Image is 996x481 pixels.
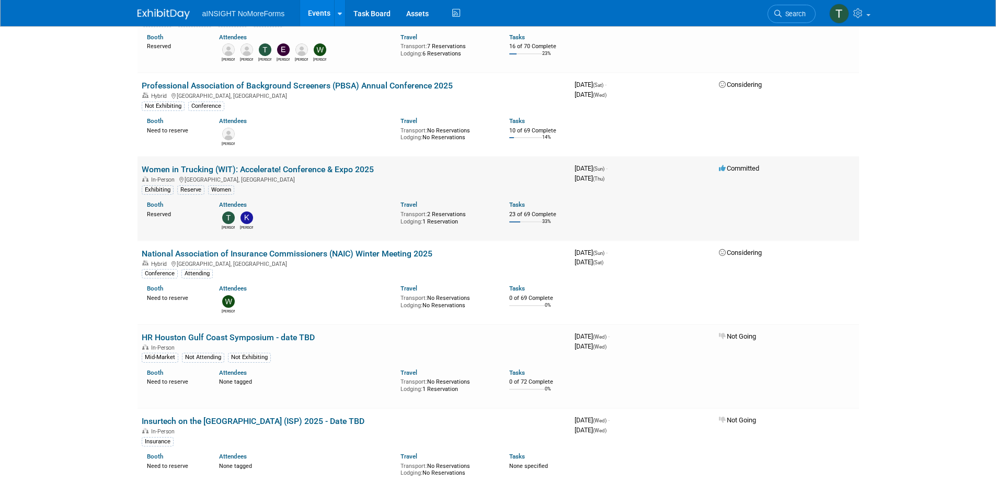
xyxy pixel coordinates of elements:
span: Transport: [400,127,427,134]
div: [GEOGRAPHIC_DATA], [GEOGRAPHIC_DATA] [142,259,566,267]
a: Attendees [219,33,247,41]
span: Transport: [400,43,427,50]
span: (Wed) [593,428,606,433]
img: Teresa Papanicolaou [829,4,849,24]
span: (Wed) [593,92,606,98]
span: None specified [509,463,548,469]
div: Wilma Orozco [313,56,326,62]
a: Attendees [219,453,247,460]
span: Transport: [400,463,427,469]
span: - [606,249,608,256]
span: [DATE] [575,332,610,340]
div: Mid-Market [142,353,178,362]
span: Lodging: [400,302,422,309]
div: Attending [181,269,213,278]
div: None tagged [219,461,393,470]
a: Tasks [509,369,525,376]
img: Eric Guimond [277,43,290,56]
span: (Wed) [593,344,606,350]
span: Committed [719,164,759,172]
span: [DATE] [575,342,606,350]
span: Not Going [719,416,756,424]
span: (Wed) [593,334,606,340]
span: - [608,332,610,340]
a: Tasks [509,201,525,208]
span: Considering [719,249,762,256]
a: Booth [147,33,163,41]
div: Women [208,185,234,195]
div: Need to reserve [147,125,204,135]
span: [DATE] [575,81,606,88]
div: No Reservations No Reservations [400,461,494,477]
a: Tasks [509,33,525,41]
img: In-Person Event [142,344,148,350]
div: 23 of 69 Complete [509,211,566,218]
div: Greg Kirsch [240,56,253,62]
span: Transport: [400,211,427,218]
a: Search [768,5,816,23]
div: No Reservations 1 Reservation [400,376,494,393]
div: Not Attending [182,353,224,362]
span: Lodging: [400,218,422,225]
div: Reserve [177,185,204,195]
span: aINSIGHT NoMoreForms [202,9,285,18]
div: 0 of 69 Complete [509,295,566,302]
div: Need to reserve [147,461,204,470]
a: Professional Association of Background Screeners (PBSA) Annual Conference 2025 [142,81,453,91]
div: Amanda Bellavance [222,56,235,62]
a: Women in Trucking (WIT): Accelerate! Conference & Expo 2025 [142,164,374,174]
img: Hybrid Event [142,93,148,98]
a: HR Houston Gulf Coast Symposium - date TBD [142,332,315,342]
img: Teresa Papanicolaou [222,211,235,224]
img: Greg Kirsch [241,43,253,56]
div: 16 of 70 Complete [509,43,566,50]
span: Hybrid [151,261,170,267]
span: Transport: [400,295,427,301]
span: - [605,81,606,88]
span: [DATE] [575,426,606,434]
span: (Sat) [593,82,603,88]
div: 10 of 69 Complete [509,127,566,135]
div: Not Exhibiting [228,353,271,362]
span: (Sat) [593,260,603,265]
a: Attendees [219,285,247,292]
a: Attendees [219,201,247,208]
div: [GEOGRAPHIC_DATA], [GEOGRAPHIC_DATA] [142,175,566,183]
td: 14% [542,135,551,149]
div: None tagged [219,376,393,386]
img: Hybrid Event [142,261,148,266]
td: 33% [542,219,551,233]
div: No Reservations No Reservations [400,293,494,309]
a: Attendees [219,369,247,376]
div: Exhibiting [142,185,174,195]
div: Wilma Orozco [222,308,235,314]
span: Search [782,10,806,18]
a: Booth [147,369,163,376]
a: Attendees [219,117,247,125]
a: Travel [400,33,417,41]
a: Booth [147,285,163,292]
a: Tasks [509,285,525,292]
div: Not Exhibiting [142,102,185,111]
span: [DATE] [575,91,606,98]
div: [GEOGRAPHIC_DATA], [GEOGRAPHIC_DATA] [142,91,566,99]
span: (Wed) [593,418,606,423]
img: Greg Kirsch [222,128,235,140]
div: Teresa Papanicolaou [258,56,271,62]
span: [DATE] [575,174,604,182]
a: Tasks [509,453,525,460]
a: Insurtech on the [GEOGRAPHIC_DATA] (ISP) 2025 - Date TBD [142,416,364,426]
img: Wilma Orozco [222,295,235,308]
img: Wilma Orozco [314,43,326,56]
td: 23% [542,51,551,65]
div: Need to reserve [147,376,204,386]
a: Travel [400,369,417,376]
a: Travel [400,117,417,125]
div: Kate Silvas [240,224,253,230]
div: Greg Kirsch [222,140,235,147]
a: Tasks [509,117,525,125]
span: Lodging: [400,50,422,57]
img: Johnny Bitar [295,43,308,56]
div: Need to reserve [147,293,204,302]
span: - [606,164,608,172]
